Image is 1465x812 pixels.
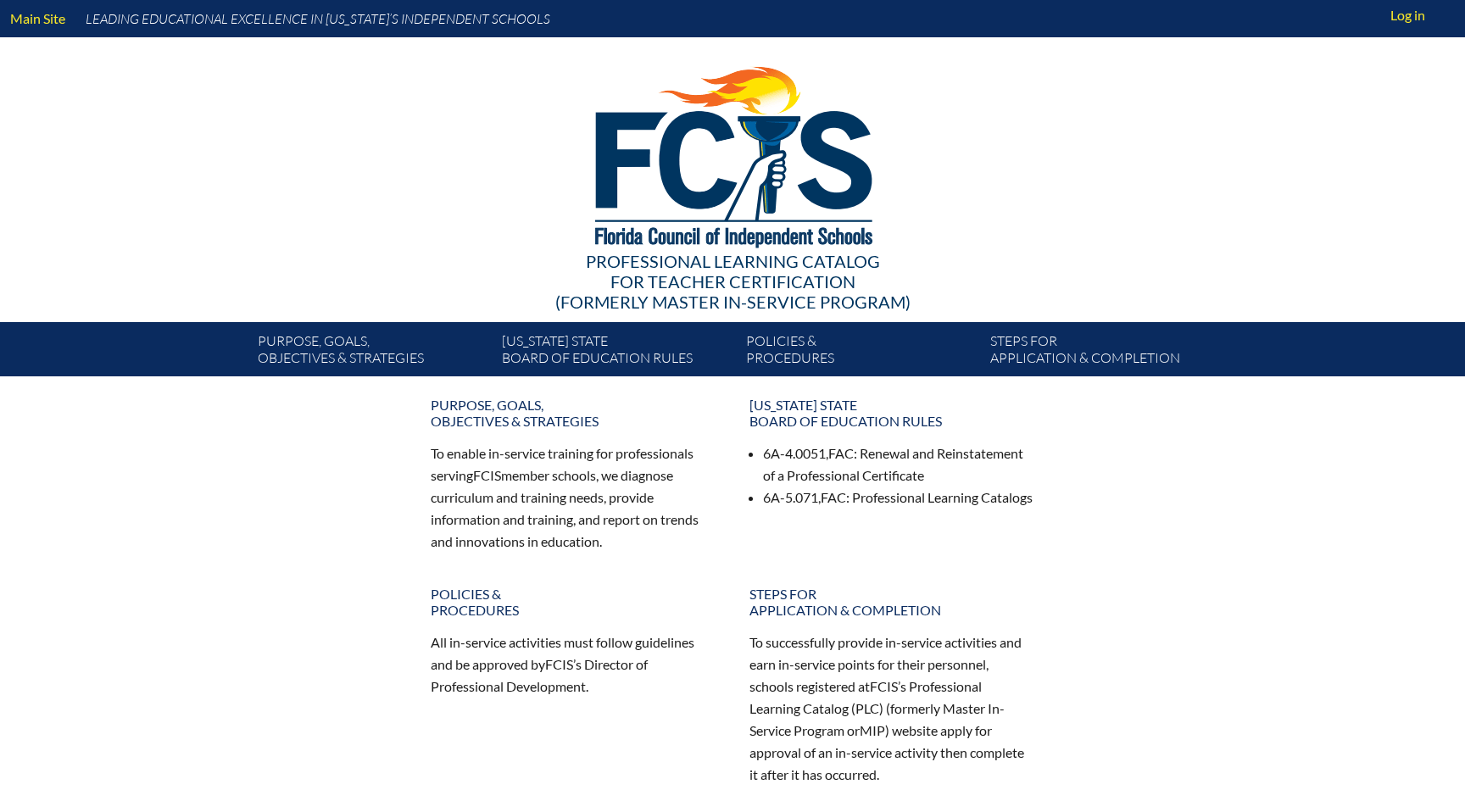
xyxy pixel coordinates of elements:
[251,329,495,376] a: Purpose, goals,objectives & strategies
[431,442,716,552] p: To enable in-service training for professionals serving member schools, we diagnose curriculum an...
[473,467,501,483] span: FCIS
[763,442,1034,487] li: 6A-4.0051, : Renewal and Reinstatement of a Professional Certificate
[870,678,898,694] span: FCIS
[421,390,726,436] a: Purpose, goals,objectives & strategies
[1390,5,1425,25] span: Log in
[545,656,573,672] span: FCIS
[739,329,983,376] a: Policies &Procedures
[983,329,1228,376] a: Steps forapplication & completion
[495,329,739,376] a: [US_STATE] StateBoard of Education rules
[610,271,855,292] span: for Teacher Certification
[763,487,1034,509] li: 6A-5.071, : Professional Learning Catalogs
[855,700,879,716] span: PLC
[749,631,1034,785] p: To successfully provide in-service activities and earn in-service points for their personnel, sch...
[431,631,716,698] p: All in-service activities must follow guidelines and be approved by ’s Director of Professional D...
[3,7,72,30] a: Main Site
[828,445,854,461] span: FAC
[244,251,1221,312] div: Professional Learning Catalog (formerly Master In-service Program)
[860,722,885,738] span: MIP
[739,390,1044,436] a: [US_STATE] StateBoard of Education rules
[739,579,1044,625] a: Steps forapplication & completion
[421,579,726,625] a: Policies &Procedures
[821,489,846,505] span: FAC
[558,37,908,269] img: FCISlogo221.eps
